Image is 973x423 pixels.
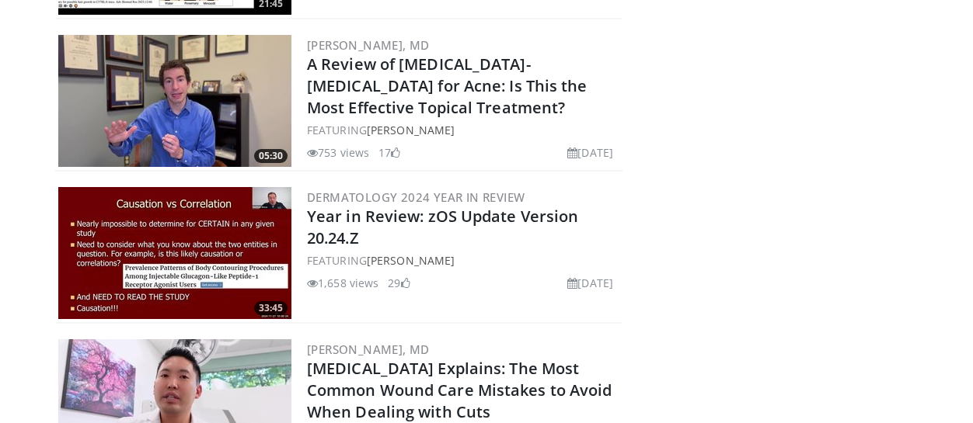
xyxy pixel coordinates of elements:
li: 29 [388,275,410,291]
li: [DATE] [567,275,613,291]
a: [PERSON_NAME], MD [307,342,430,357]
a: A Review of [MEDICAL_DATA]-[MEDICAL_DATA] for Acne: Is This the Most Effective Topical Treatment? [307,54,588,118]
a: [PERSON_NAME] [367,123,455,137]
a: [MEDICAL_DATA] Explains: The Most Common Wound Care Mistakes to Avoid When Dealing with Cuts [307,358,612,422]
li: 1,658 views [307,275,378,291]
a: Year in Review: zOS Update Version 20.24.Z [307,206,578,248]
img: 679a9ad2-471e-45af-b09d-51a1617eac4f.300x170_q85_crop-smart_upscale.jpg [58,187,291,319]
li: [DATE] [567,144,613,161]
li: 17 [378,144,400,161]
span: 05:30 [254,149,288,163]
span: 33:45 [254,301,288,315]
div: FEATURING [307,252,619,269]
a: Dermatology 2024 Year in Review [307,189,525,205]
div: FEATURING [307,122,619,138]
a: [PERSON_NAME], MD [307,37,430,53]
img: 746ed415-1c6f-4ead-8151-53cd54b7cfb8.300x170_q85_crop-smart_upscale.jpg [58,35,291,167]
a: 05:30 [58,35,291,167]
a: [PERSON_NAME] [367,253,455,268]
a: 33:45 [58,187,291,319]
li: 753 views [307,144,369,161]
